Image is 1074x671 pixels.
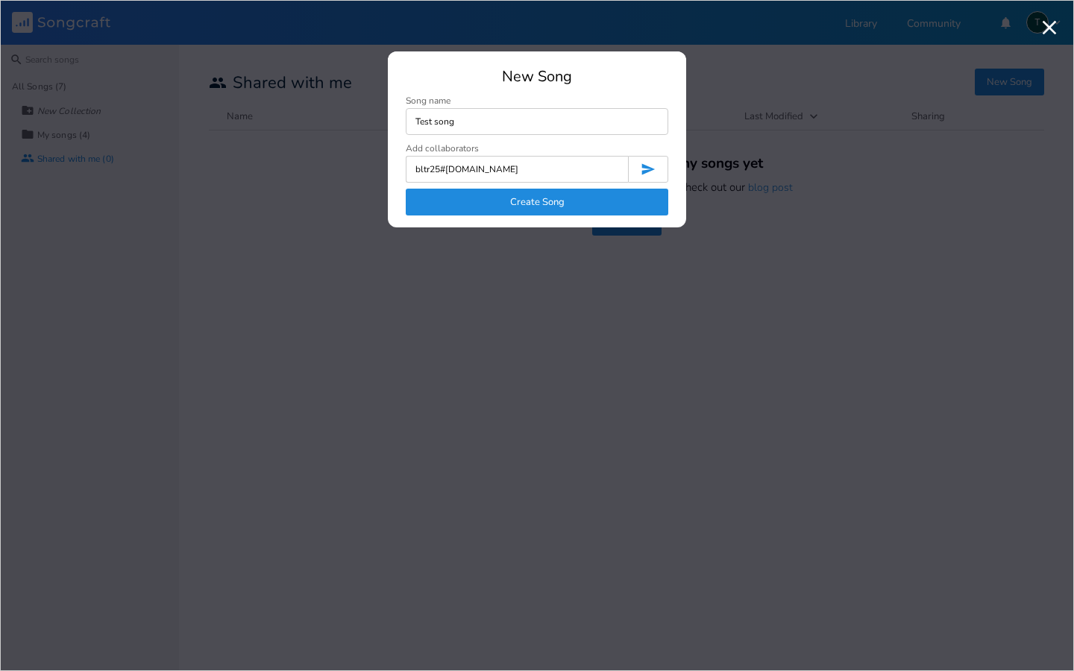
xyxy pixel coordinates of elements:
[406,189,668,215] button: Create Song
[406,144,479,153] div: Add collaborators
[628,156,668,183] button: Invite
[406,156,628,183] input: Enter collaborator email
[406,96,668,105] div: Song name
[406,108,668,135] input: Enter song name
[406,69,668,84] div: New Song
